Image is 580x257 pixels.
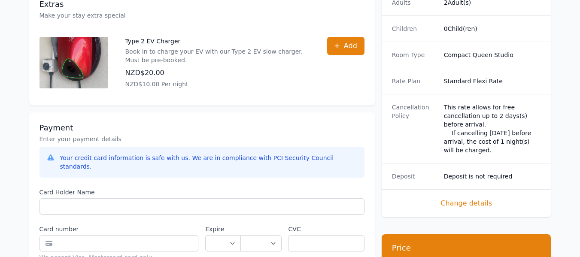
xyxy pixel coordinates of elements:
p: Make your stay extra special [39,11,364,20]
p: Book in to charge your EV with our Type 2 EV slow charger. Must be pre-booked. [125,47,310,64]
dd: Standard Flexi Rate [444,77,541,85]
div: This rate allows for free cancellation up to 2 days(s) before arrival. If cancelling [DATE] befor... [444,103,541,154]
dt: Cancellation Policy [392,103,437,154]
h3: Payment [39,123,364,133]
label: Expire [205,225,241,233]
p: NZD$20.00 [125,68,310,78]
label: Card number [39,225,199,233]
p: Enter your payment details [39,135,364,143]
p: NZD$10.00 Per night [125,80,310,88]
div: Your credit card information is safe with us. We are in compliance with PCI Security Council stan... [60,154,358,171]
img: Type 2 EV Charger [39,37,108,88]
dt: Room Type [392,51,437,59]
dt: Children [392,24,437,33]
label: CVC [288,225,364,233]
dt: Rate Plan [392,77,437,85]
label: Card Holder Name [39,188,364,197]
button: Add [327,37,364,55]
span: Change details [392,198,541,209]
span: Add [344,41,357,51]
dd: Compact Queen Studio [444,51,541,59]
p: Type 2 EV Charger [125,37,310,45]
label: . [241,225,281,233]
dd: 0 Child(ren) [444,24,541,33]
h3: Price [392,243,541,253]
dd: Deposit is not required [444,172,541,181]
dt: Deposit [392,172,437,181]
